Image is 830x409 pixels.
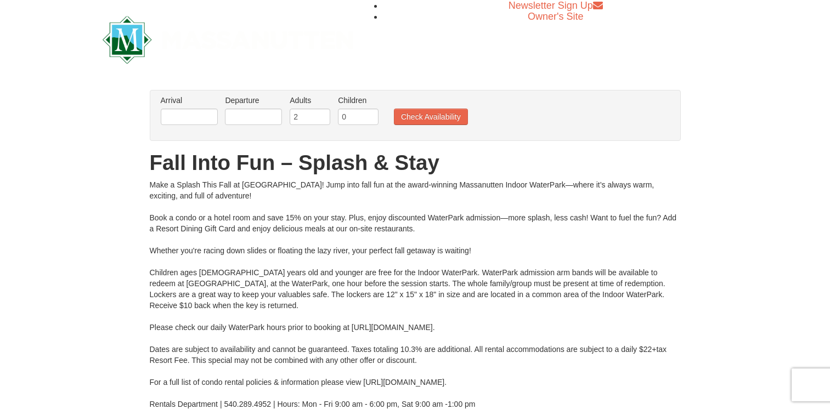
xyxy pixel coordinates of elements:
label: Arrival [161,95,218,106]
label: Adults [290,95,330,106]
a: Massanutten Resort [103,25,354,51]
label: Departure [225,95,282,106]
label: Children [338,95,379,106]
a: Owner's Site [528,11,583,22]
button: Check Availability [394,109,468,125]
h1: Fall Into Fun – Splash & Stay [150,152,681,174]
img: Massanutten Resort Logo [103,16,354,64]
